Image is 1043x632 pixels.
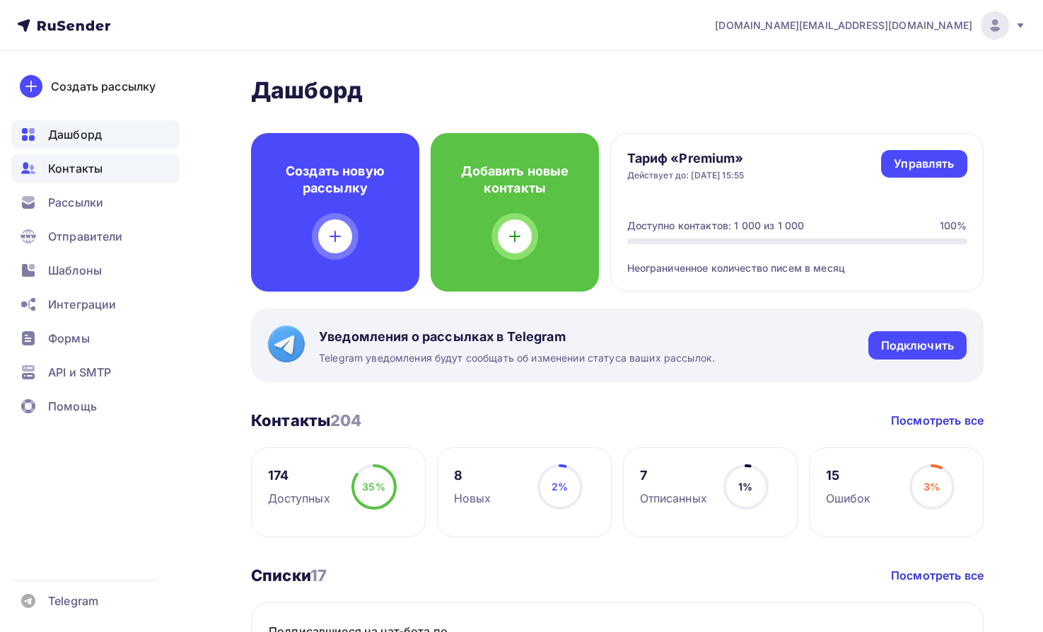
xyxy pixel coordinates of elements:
[11,324,180,352] a: Формы
[48,330,90,347] span: Формы
[11,188,180,217] a: Рассылки
[627,150,745,167] h4: Тариф «Premium»
[826,467,871,484] div: 15
[48,126,102,143] span: Дашборд
[894,156,954,172] div: Управлять
[715,11,1026,40] a: [DOMAIN_NAME][EMAIL_ADDRESS][DOMAIN_NAME]
[453,163,576,197] h4: Добавить новые контакты
[891,412,984,429] a: Посмотреть все
[552,481,568,493] span: 2%
[319,351,715,365] span: Telegram уведомления будут сообщать об изменении статуса ваших рассылок.
[11,256,180,285] a: Шаблоны
[48,296,116,313] span: Интеграции
[51,78,156,95] div: Создать рассылку
[881,338,954,354] div: Подключить
[11,222,180,251] a: Отправители
[48,194,103,211] span: Рассылки
[891,567,984,584] a: Посмотреть все
[738,481,752,493] span: 1%
[310,566,327,585] span: 17
[251,410,362,430] h3: Контакты
[251,565,327,585] h3: Списки
[454,467,491,484] div: 8
[362,481,385,493] span: 35%
[48,160,103,177] span: Контакты
[640,467,707,484] div: 7
[826,490,871,507] div: Ошибок
[627,219,805,233] div: Доступно контактов: 1 000 из 1 000
[274,163,397,197] h4: Создать новую рассылку
[715,18,972,33] span: [DOMAIN_NAME][EMAIL_ADDRESS][DOMAIN_NAME]
[48,364,111,381] span: API и SMTP
[251,76,984,105] h2: Дашборд
[319,328,715,345] span: Уведомления о рассылках в Telegram
[48,228,123,245] span: Отправители
[48,592,98,609] span: Telegram
[11,120,180,149] a: Дашборд
[627,244,967,275] div: Неограниченное количество писем в месяц
[940,219,967,233] div: 100%
[268,490,330,507] div: Доступных
[330,411,361,430] span: 204
[268,467,330,484] div: 174
[11,154,180,183] a: Контакты
[48,398,97,415] span: Помощь
[48,262,102,279] span: Шаблоны
[627,170,745,181] div: Действует до: [DATE] 15:55
[454,490,491,507] div: Новых
[923,481,940,493] span: 3%
[640,490,707,507] div: Отписанных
